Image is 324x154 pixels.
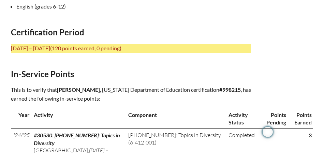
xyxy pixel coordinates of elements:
th: Points Earned [288,108,313,129]
th: Activity [31,108,126,129]
h2: Certification Period [11,27,251,37]
span: [GEOGRAPHIC_DATA] [34,147,88,154]
span: #30530: [PHONE_NUMBER]: Topics in Diversity [34,132,120,146]
li: English (grades 6-12) [16,2,256,11]
th: Points Pending [260,108,288,129]
th: Year [11,108,31,129]
th: Component [126,108,226,129]
p: [DATE] – [DATE] [11,44,251,53]
b: #998215 [219,86,241,93]
h2: In-Service Points [11,69,251,79]
span: [PERSON_NAME] [57,86,100,93]
p: This is to verify that , [US_STATE] Department of Education certification , has earned the follow... [11,85,251,103]
th: Activity Status [226,108,260,129]
strong: 3 [309,132,312,138]
span: (120 points earned, 0 pending) [50,45,121,51]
